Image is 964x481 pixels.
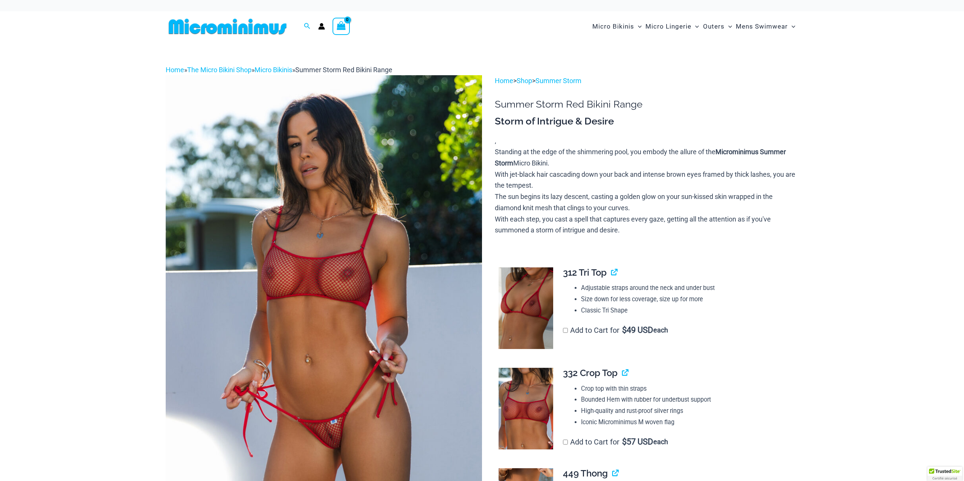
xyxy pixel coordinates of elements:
a: View Shopping Cart, empty [333,18,350,35]
h1: Summer Storm Red Bikini Range [495,99,798,110]
span: 57 USD [622,438,653,446]
li: Crop top with thin straps [581,383,792,395]
span: Summer Storm Red Bikini Range [295,66,392,74]
span: Menu Toggle [788,17,795,36]
div: TrustedSite Certified [927,467,962,481]
li: High-quality and rust-proof silver rings [581,405,792,417]
input: Add to Cart for$49 USD each [563,328,568,333]
b: Microminimus Summer Storm [495,148,786,167]
li: Adjustable straps around the neck and under bust [581,282,792,294]
span: 332 Crop Top [563,367,618,378]
span: Micro Bikinis [592,17,634,36]
li: Bounded Hem with rubber for underbust support [581,394,792,405]
span: Outers [703,17,725,36]
h3: Storm of Intrigue & Desire [495,115,798,128]
span: each [653,326,668,334]
a: Mens SwimwearMenu ToggleMenu Toggle [734,15,797,38]
a: Home [166,66,184,74]
span: 449 Thong [563,468,608,479]
span: 312 Tri Top [563,267,607,278]
span: Micro Lingerie [645,17,691,36]
span: » » » [166,66,392,74]
img: Summer Storm Red 332 Crop Top [499,368,553,449]
span: Menu Toggle [634,17,642,36]
a: Shop [517,77,532,85]
a: OutersMenu ToggleMenu Toggle [701,15,734,38]
label: Add to Cart for [563,437,668,446]
span: Menu Toggle [725,17,732,36]
span: Menu Toggle [691,17,699,36]
span: $ [622,325,627,335]
img: MM SHOP LOGO FLAT [166,18,290,35]
span: each [653,438,668,446]
a: The Micro Bikini Shop [187,66,252,74]
a: Search icon link [304,22,311,31]
label: Add to Cart for [563,326,668,335]
a: Home [495,77,513,85]
nav: Site Navigation [589,14,798,39]
a: Micro Bikinis [255,66,292,74]
input: Add to Cart for$57 USD each [563,440,568,445]
span: Mens Swimwear [736,17,788,36]
img: Summer Storm Red 312 Tri Top [499,267,553,349]
span: 49 USD [622,326,653,334]
a: Account icon link [318,23,325,30]
p: > > [495,75,798,86]
span: $ [622,437,627,446]
li: Size down for less coverage, size up for more [581,294,792,305]
li: Iconic Microminimus M woven flag [581,417,792,428]
a: Summer Storm [535,77,581,85]
a: Micro BikinisMenu ToggleMenu Toggle [590,15,644,38]
a: Micro LingerieMenu ToggleMenu Toggle [644,15,701,38]
li: Classic Tri Shape [581,305,792,316]
p: Standing at the edge of the shimmering pool, you embody the allure of the Micro Bikini. With jet-... [495,146,798,236]
div: , [495,115,798,236]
